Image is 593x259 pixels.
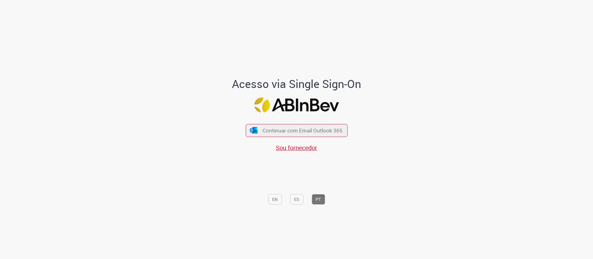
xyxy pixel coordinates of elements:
button: ES [290,194,303,205]
button: PT [312,194,325,205]
img: Logo ABInBev [254,97,339,112]
a: Sou fornecedor [276,143,317,152]
img: ícone Azure/Microsoft 360 [250,127,258,134]
button: EN [268,194,282,205]
h1: Acesso via Single Sign-On [211,78,382,90]
span: Continuar com Email Outlook 365 [263,127,343,134]
button: ícone Azure/Microsoft 360 Continuar com Email Outlook 365 [246,124,347,137]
